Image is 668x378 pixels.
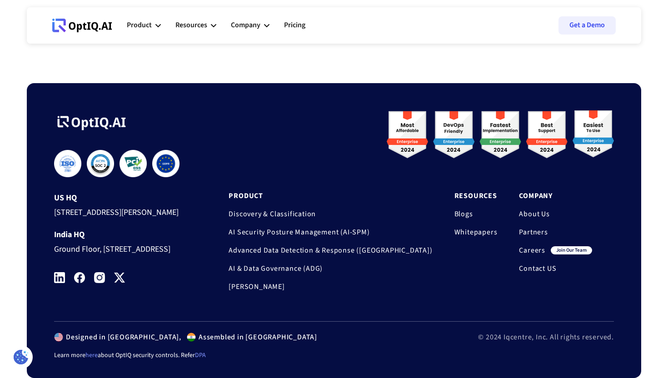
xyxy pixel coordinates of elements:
[551,246,592,254] div: join our team
[454,228,498,237] a: Whitepapers
[52,12,112,39] a: Webflow Homepage
[229,282,432,291] a: [PERSON_NAME]
[229,209,432,219] a: Discovery & Classification
[519,209,592,219] a: About Us
[229,264,432,273] a: AI & Data Governance (ADG)
[519,228,592,237] a: Partners
[519,264,592,273] a: Contact US
[54,194,194,203] div: US HQ
[54,351,614,360] div: Learn more about OptIQ security controls. Refer
[284,12,305,39] a: Pricing
[127,12,161,39] div: Product
[558,16,616,35] a: Get a Demo
[54,203,194,219] div: [STREET_ADDRESS][PERSON_NAME]
[85,351,98,360] a: here
[54,230,194,239] div: India HQ
[127,19,152,31] div: Product
[229,246,432,255] a: Advanced Data Detection & Response ([GEOGRAPHIC_DATA])
[54,239,194,256] div: Ground Floor, [STREET_ADDRESS]
[231,12,269,39] div: Company
[229,228,432,237] a: AI Security Posture Management (AI-SPM)
[454,191,498,200] a: Resources
[478,333,614,342] div: © 2024 Iqcentre, Inc. All rights reserved.
[519,246,545,255] a: Careers
[519,191,592,200] a: Company
[454,209,498,219] a: Blogs
[195,351,206,360] a: DPA
[196,333,317,342] div: Assembled in [GEOGRAPHIC_DATA]
[63,333,181,342] div: Designed in [GEOGRAPHIC_DATA],
[229,191,432,200] a: Product
[175,19,207,31] div: Resources
[175,12,216,39] div: Resources
[231,19,260,31] div: Company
